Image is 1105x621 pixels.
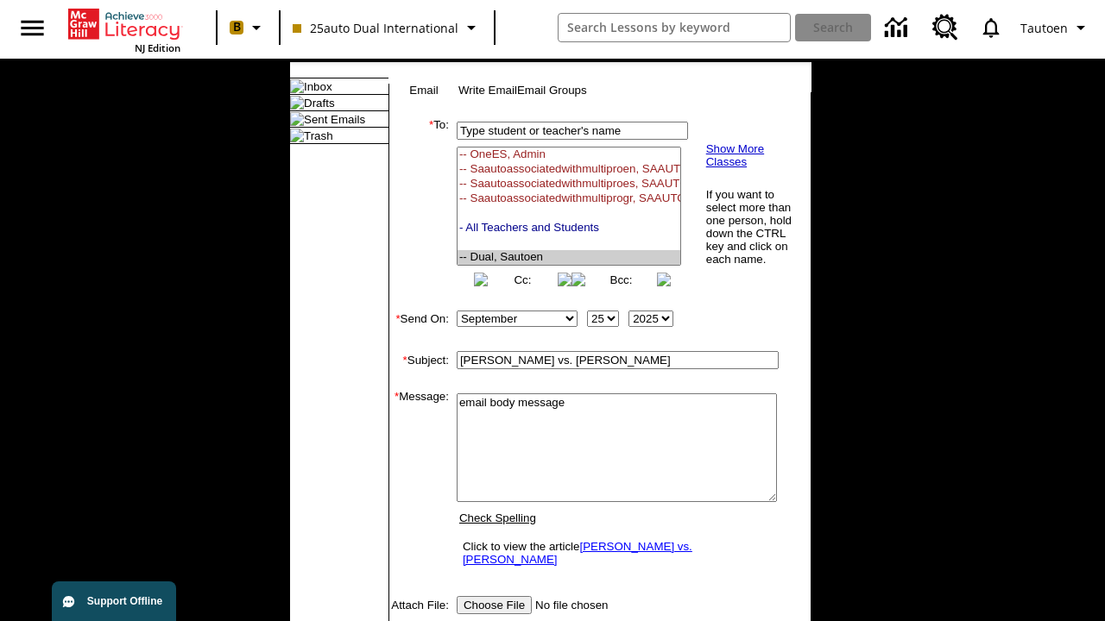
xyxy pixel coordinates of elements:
[459,511,536,524] a: Check Spelling
[922,4,969,51] a: Resource Center, Will open in new tab
[571,273,585,286] img: button_left.png
[293,19,458,37] span: 25auto Dual International
[7,3,58,53] button: Open side menu
[389,348,449,373] td: Subject:
[290,129,304,142] img: folder_icon.gif
[1020,19,1068,37] span: Tautoen
[304,80,332,93] a: Inbox
[559,14,791,41] input: search field
[969,5,1013,50] a: Notifications
[875,4,922,52] a: Data Center
[389,330,407,348] img: spacer.gif
[389,593,449,618] td: Attach File:
[290,96,304,110] img: folder_icon.gif
[304,97,335,110] a: Drafts
[290,112,304,126] img: folder_icon.gif
[286,12,489,43] button: Class: 25auto Dual International, Select your class
[705,187,797,267] td: If you want to select more than one person, hold down the CTRL key and click on each name.
[290,79,304,93] img: folder_icon.gif
[474,273,488,286] img: button_left.png
[458,147,680,162] option: -- OneES, Admin
[389,373,407,390] img: spacer.gif
[449,360,450,361] img: spacer.gif
[389,290,407,307] img: spacer.gif
[458,84,517,97] a: Write Email
[610,273,633,286] a: Bcc:
[514,273,531,286] a: Cc:
[449,200,453,209] img: spacer.gif
[657,273,671,286] img: button_right.png
[68,5,180,54] div: Home
[135,41,180,54] span: NJ Edition
[1013,12,1098,43] button: Profile/Settings
[304,129,333,142] a: Trash
[389,118,449,290] td: To:
[458,162,680,177] option: -- Saautoassociatedwithmultiproen, SAAUTOASSOCIATEDWITHMULTIPROGRAMEN
[52,581,176,621] button: Support Offline
[558,273,571,286] img: button_right.png
[409,84,438,97] a: Email
[223,12,274,43] button: Boost Class color is peach. Change class color
[87,595,162,607] span: Support Offline
[389,390,449,575] td: Message:
[389,575,407,593] img: spacer.gif
[304,113,365,126] a: Sent Emails
[389,307,449,330] td: Send On:
[458,221,680,235] option: - All Teachers and Students
[458,250,680,265] option: -- Dual, Sautoen
[458,191,680,206] option: -- Saautoassociatedwithmultiprogr, SAAUTOASSOCIATEDWITHMULTIPROGRAMCLA
[449,605,450,605] img: spacer.gif
[458,536,775,570] td: Click to view the article
[233,16,241,38] span: B
[458,177,680,191] option: -- Saautoassociatedwithmultiproes, SAAUTOASSOCIATEDWITHMULTIPROGRAMES
[463,540,692,566] a: [PERSON_NAME] vs. [PERSON_NAME]
[706,142,764,168] a: Show More Classes
[517,84,587,97] a: Email Groups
